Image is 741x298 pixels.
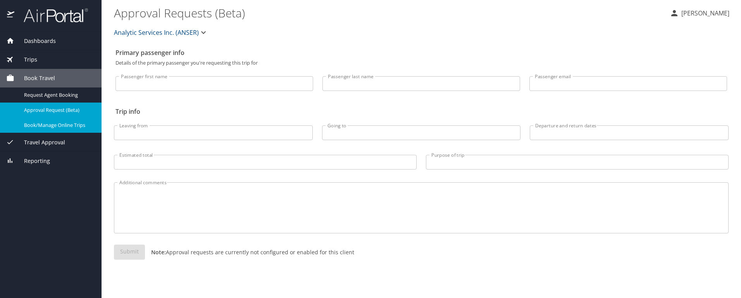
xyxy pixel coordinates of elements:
p: [PERSON_NAME] [679,9,729,18]
p: Details of the primary passenger you're requesting this trip for [115,60,727,65]
h1: Approval Requests (Beta) [114,1,663,25]
button: Analytic Services Inc. (ANSER) [111,25,211,40]
button: [PERSON_NAME] [667,6,732,20]
img: airportal-logo.png [15,8,88,23]
span: Reporting [14,157,50,165]
span: Analytic Services Inc. (ANSER) [114,27,199,38]
span: Dashboards [14,37,56,45]
img: icon-airportal.png [7,8,15,23]
span: Trips [14,55,37,64]
strong: Note: [151,248,166,256]
span: Approval Request (Beta) [24,106,92,114]
span: Request Agent Booking [24,91,92,99]
p: Approval requests are currently not configured or enabled for this client [145,248,354,256]
span: Book Travel [14,74,55,82]
h2: Trip info [115,105,727,118]
h2: Primary passenger info [115,46,727,59]
span: Travel Approval [14,138,65,147]
span: Book/Manage Online Trips [24,122,92,129]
